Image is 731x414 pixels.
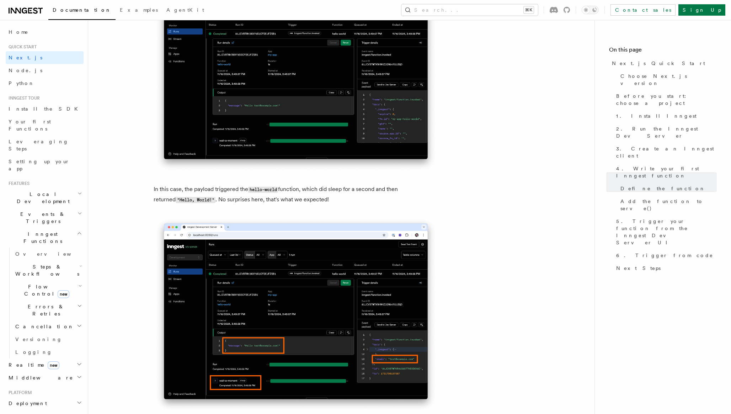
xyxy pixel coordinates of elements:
[48,361,59,369] span: new
[613,142,717,162] a: 3. Create an Inngest client
[613,249,717,262] a: 6. Trigger from code
[6,135,84,155] a: Leveraging Steps
[616,112,697,120] span: 1. Install Inngest
[616,265,661,272] span: Next Steps
[6,191,78,205] span: Local Development
[12,323,74,330] span: Cancellation
[6,102,84,115] a: Install the SDK
[6,228,84,248] button: Inngest Functions
[6,371,84,384] button: Middleware
[15,336,62,342] span: Versioning
[618,70,717,90] a: Choose Next.js version
[6,51,84,64] a: Next.js
[6,359,84,371] button: Realtimenew
[678,4,725,16] a: Sign Up
[6,208,84,228] button: Events & Triggers
[616,145,717,159] span: 3. Create an Inngest client
[612,60,705,67] span: Next.js Quick Start
[613,90,717,110] a: Before you start: choose a project
[6,248,84,359] div: Inngest Functions
[9,159,70,171] span: Setting up your app
[613,262,717,275] a: Next Steps
[620,198,717,212] span: Add the function to serve()
[9,119,51,132] span: Your first Functions
[9,80,34,86] span: Python
[6,390,32,396] span: Platform
[12,260,84,280] button: Steps & Workflows
[401,4,538,16] button: Search...⌘K
[613,122,717,142] a: 2. Run the Inngest Dev Server
[48,2,116,20] a: Documentation
[613,162,717,182] a: 4. Write your first Inngest function
[15,251,89,257] span: Overview
[609,46,717,57] h4: On this page
[6,64,84,77] a: Node.js
[6,400,47,407] span: Deployment
[58,290,69,298] span: new
[12,303,77,317] span: Errors & Retries
[6,44,37,50] span: Quick start
[6,361,59,368] span: Realtime
[162,2,208,19] a: AgentKit
[248,187,278,193] code: hello-world
[6,397,84,410] button: Deployment
[613,110,717,122] a: 1. Install Inngest
[9,28,28,36] span: Home
[616,218,717,246] span: 5. Trigger your function from the Inngest Dev Server UI
[12,280,84,300] button: Flow Controlnew
[616,252,713,259] span: 6. Trigger from code
[176,197,215,203] code: "Hello, World!"
[6,155,84,175] a: Setting up your app
[618,195,717,215] a: Add the function to serve()
[620,185,705,192] span: Define the function
[6,115,84,135] a: Your first Functions
[154,216,438,413] img: Inngest Dev Server web interface's runs tab with a single completed run expanded indicating that ...
[610,4,676,16] a: Contact sales
[120,7,158,13] span: Examples
[12,320,84,333] button: Cancellation
[166,7,204,13] span: AgentKit
[12,300,84,320] button: Errors & Retries
[12,333,84,346] a: Versioning
[6,77,84,90] a: Python
[6,188,84,208] button: Local Development
[12,263,79,277] span: Steps & Workflows
[9,55,42,60] span: Next.js
[613,215,717,249] a: 5. Trigger your function from the Inngest Dev Server UI
[6,211,78,225] span: Events & Triggers
[12,248,84,260] a: Overview
[6,26,84,38] a: Home
[15,349,52,355] span: Logging
[524,6,534,14] kbd: ⌘K
[616,92,717,107] span: Before you start: choose a project
[9,106,82,112] span: Install the SDK
[9,68,42,73] span: Node.js
[616,165,717,179] span: 4. Write your first Inngest function
[616,125,717,139] span: 2. Run the Inngest Dev Server
[116,2,162,19] a: Examples
[12,346,84,359] a: Logging
[12,283,78,297] span: Flow Control
[6,374,73,381] span: Middleware
[620,73,717,87] span: Choose Next.js version
[6,230,77,245] span: Inngest Functions
[6,95,40,101] span: Inngest tour
[6,181,30,186] span: Features
[618,182,717,195] a: Define the function
[154,184,438,205] p: In this case, the payload triggered the function, which did sleep for a second and then returned ...
[582,6,599,14] button: Toggle dark mode
[609,57,717,70] a: Next.js Quick Start
[53,7,111,13] span: Documentation
[9,139,69,152] span: Leveraging Steps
